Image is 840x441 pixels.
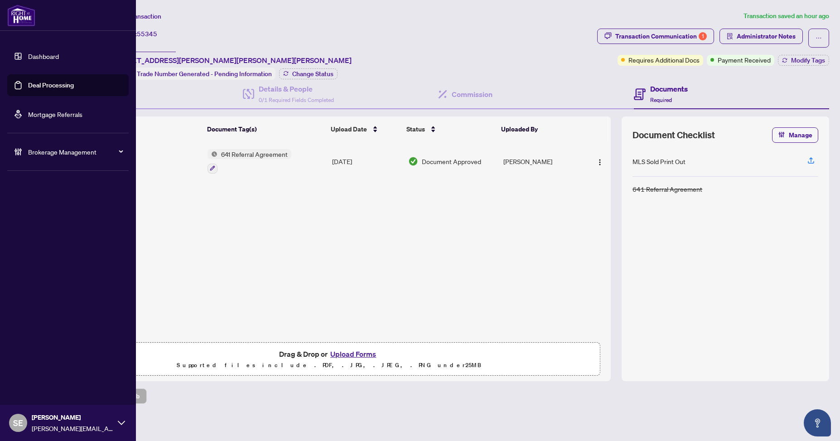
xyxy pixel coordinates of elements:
button: Logo [593,154,607,169]
span: [PERSON_NAME][EMAIL_ADDRESS][DOMAIN_NAME] [32,423,113,433]
button: Manage [772,127,818,143]
span: 641 Referral Agreement [217,149,291,159]
span: Document Approved [422,156,481,166]
td: [PERSON_NAME] [500,142,584,181]
a: Mortgage Referrals [28,110,82,118]
th: Upload Date [327,116,403,142]
span: 55345 [137,30,157,38]
th: (1) File Name [81,116,203,142]
span: [PERSON_NAME] [32,412,113,422]
img: Logo [596,159,603,166]
span: Requires Additional Docs [628,55,700,65]
div: 1 [699,32,707,40]
span: Change Status [292,71,333,77]
span: 0/1 Required Fields Completed [259,97,334,103]
button: Transaction Communication1 [597,29,714,44]
span: Status [406,124,425,134]
span: solution [727,33,733,39]
button: Modify Tags [778,55,829,66]
article: Transaction saved an hour ago [743,11,829,21]
span: Administrator Notes [737,29,796,44]
a: Dashboard [28,52,59,60]
button: Upload Forms [328,348,379,360]
div: MLS Sold Print Out [632,156,686,166]
img: Status Icon [208,149,217,159]
span: Modify Tags [791,57,825,63]
th: Status [403,116,497,142]
button: Administrator Notes [719,29,803,44]
span: [STREET_ADDRESS][PERSON_NAME][PERSON_NAME][PERSON_NAME] [112,55,352,66]
button: Change Status [279,68,338,79]
span: Payment Received [718,55,771,65]
h4: Documents [650,83,688,94]
span: Drag & Drop or [279,348,379,360]
span: Drag & Drop orUpload FormsSupported files include .PDF, .JPG, .JPEG, .PNG under25MB [58,343,599,376]
td: [DATE] [328,142,405,181]
th: Document Tag(s) [203,116,327,142]
h4: Commission [452,89,492,100]
span: SE [13,417,23,429]
img: Document Status [408,156,418,166]
div: Status: [112,68,275,80]
span: Document Checklist [632,129,715,141]
span: Upload Date [331,124,367,134]
h4: Details & People [259,83,334,94]
span: Manage [789,128,812,142]
div: 641 Referral Agreement [632,184,702,194]
span: View Transaction [113,12,161,20]
button: Open asap [804,409,831,436]
span: ellipsis [816,35,822,41]
a: Deal Processing [28,81,74,89]
span: Required [650,97,672,103]
th: Uploaded By [497,116,581,142]
span: Trade Number Generated - Pending Information [137,70,272,78]
img: logo [7,5,35,26]
p: Supported files include .PDF, .JPG, .JPEG, .PNG under 25 MB [64,360,594,371]
div: Transaction Communication [615,29,707,44]
span: Brokerage Management [28,147,122,157]
button: Status Icon641 Referral Agreement [208,149,291,174]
